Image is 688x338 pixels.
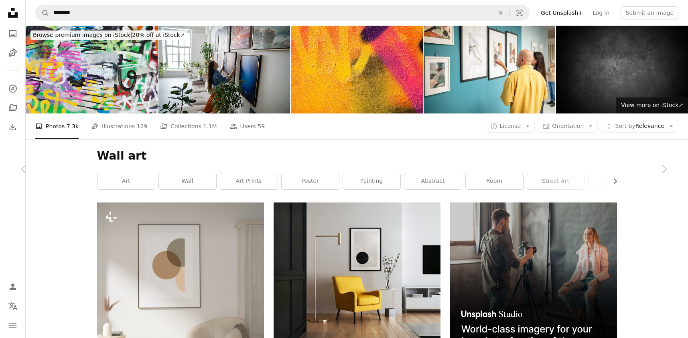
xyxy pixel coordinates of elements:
img: Detail of graffiti painted illegally on public wall. [26,26,158,113]
span: 59 [258,122,265,131]
button: Language [5,298,21,314]
button: scroll list to the right [608,173,617,189]
span: Browse premium images on iStock | [33,32,132,38]
span: 1.1M [203,122,217,131]
a: Illustrations 129 [91,113,147,139]
button: Search Unsplash [36,5,49,20]
a: Next [640,131,688,208]
span: Sort by [615,123,635,129]
button: Visual search [510,5,529,20]
a: brown wooden framed yellow padded chair [274,272,440,279]
a: wall [159,173,216,189]
button: Clear [492,5,509,20]
img: Visitors observing abstract artwork in a contemporary gallery exhibition [424,26,556,113]
span: Relevance [615,122,664,130]
a: art prints [220,173,278,189]
a: street art [527,173,584,189]
button: Orientation [538,120,598,133]
a: abstract [404,173,462,189]
a: Photos [5,26,21,42]
a: Browse premium images on iStock|20% off at iStock↗ [26,26,192,45]
a: Users 59 [230,113,265,139]
a: modern art [589,173,646,189]
a: poster [282,173,339,189]
span: 129 [137,122,148,131]
img: Old wall texture cement dark black gray background abstract grey color design are light with whit... [556,26,688,113]
a: room [466,173,523,189]
span: View more on iStock ↗ [621,102,683,108]
a: Download History [5,119,21,135]
a: Log in / Sign up [5,279,21,295]
a: Collections 1.1M [160,113,217,139]
a: Collections [5,100,21,116]
button: License [486,120,535,133]
button: Menu [5,317,21,333]
button: Submit an image [621,6,678,19]
a: Log in [588,6,614,19]
a: painting [343,173,400,189]
a: Illustrations [5,45,21,61]
img: Colorful graffiti over a cracked surface [291,26,423,113]
a: View more on iStock↗ [616,97,688,113]
h1: Wall art [97,149,617,163]
a: art [97,173,155,189]
img: Talented female artist hangs finished modern painting on wall in light spacious creative studio. [158,26,290,113]
span: Orientation [552,123,584,129]
a: Get Unsplash+ [536,6,588,19]
span: License [500,123,521,129]
form: Find visuals sitewide [35,5,530,21]
a: Explore [5,81,21,97]
a: a living room with a chair and a table [97,294,264,301]
div: 20% off at iStock ↗ [30,30,187,40]
button: Sort byRelevance [601,120,678,133]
